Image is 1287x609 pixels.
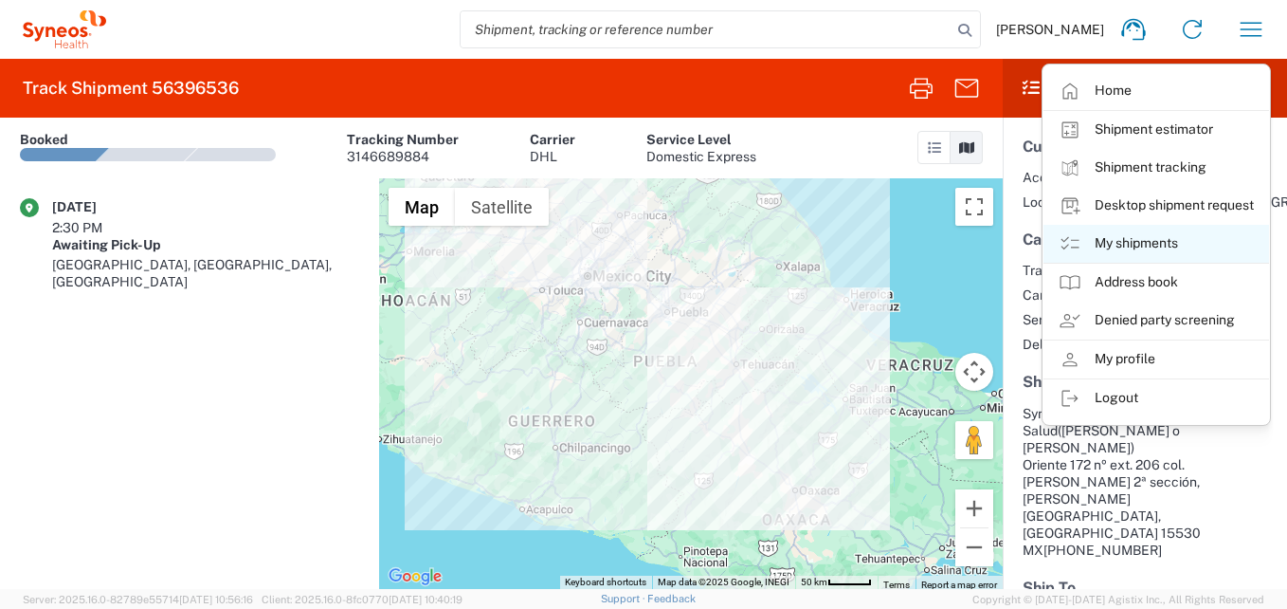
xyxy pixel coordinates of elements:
a: Desktop shipment request [1043,187,1269,225]
button: Show street map [389,188,455,226]
button: Zoom out [955,528,993,566]
div: Tracking Number [347,131,459,148]
h5: Carrier Information [1023,231,1267,249]
a: Shipment tracking [1043,149,1269,187]
h2: Track Shipment 56396536 [23,77,239,100]
div: Awaiting Pick-Up [52,236,359,253]
button: Map Scale: 50 km per 43 pixels [795,576,878,589]
span: Oriente 172 nº ext. 206 col. [PERSON_NAME] 2ª sección, [PERSON_NAME] [1023,457,1200,507]
img: Google [384,564,446,589]
h5: Customer Information [1023,138,1267,156]
a: Feedback [647,593,696,604]
a: Support [601,593,648,604]
span: [PHONE_NUMBER] [1043,543,1162,558]
div: DHL [530,148,575,165]
button: Show satellite imagery [455,188,549,226]
span: Syneos Health - Grupo Logístico y para la Salud [1023,406,1267,438]
button: Drag Pegman onto the map to open Street View [955,421,993,459]
button: Toggle fullscreen view [955,188,993,226]
span: [DATE] 10:40:19 [389,594,462,605]
div: 2:30 PM [52,219,147,236]
div: [GEOGRAPHIC_DATA], [GEOGRAPHIC_DATA], [GEOGRAPHIC_DATA] [52,256,359,290]
h5: Ship To [1023,579,1267,597]
h5: Ship From [1023,373,1267,391]
a: Shipment estimator [1043,111,1269,149]
button: Keyboard shortcuts [565,576,646,589]
address: [GEOGRAPHIC_DATA], [GEOGRAPHIC_DATA] 15530 MX [1023,405,1267,559]
header: Shipment Overview [1003,59,1287,118]
a: Address book [1043,264,1269,302]
span: [PERSON_NAME] [996,21,1104,38]
a: Terms [883,580,910,590]
div: Carrier [530,131,575,148]
span: Tracking No: [1023,262,1107,279]
a: My shipments [1043,225,1269,263]
span: Delivery Date: [1023,336,1107,353]
span: ([PERSON_NAME] o [PERSON_NAME]) [1023,423,1180,455]
a: My profile [1043,341,1269,378]
a: Report a map error [921,580,997,590]
span: Map data ©2025 Google, INEGI [658,577,789,587]
button: Map camera controls [955,353,993,391]
span: Location: [1023,194,1079,211]
div: Domestic Express [646,148,756,165]
a: Home [1043,72,1269,110]
div: 3146689884 [347,148,459,165]
a: Denied party screening [1043,302,1269,340]
span: Client: 2025.16.0-8fc0770 [262,594,462,605]
div: Booked [20,131,68,148]
button: Zoom in [955,489,993,527]
span: Server: 2025.16.0-82789e55714 [23,594,253,605]
a: Open this area in Google Maps (opens a new window) [384,564,446,589]
span: Copyright © [DATE]-[DATE] Agistix Inc., All Rights Reserved [972,591,1264,608]
a: Logout [1043,379,1269,417]
span: [DATE] 10:56:16 [179,594,253,605]
span: Service Level: [1023,311,1107,328]
span: Account: [1023,169,1079,186]
span: 50 km [801,577,827,587]
span: Carrier Name: [1023,286,1107,304]
div: [DATE] [52,198,147,215]
div: Service Level [646,131,756,148]
input: Shipment, tracking or reference number [461,11,952,47]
